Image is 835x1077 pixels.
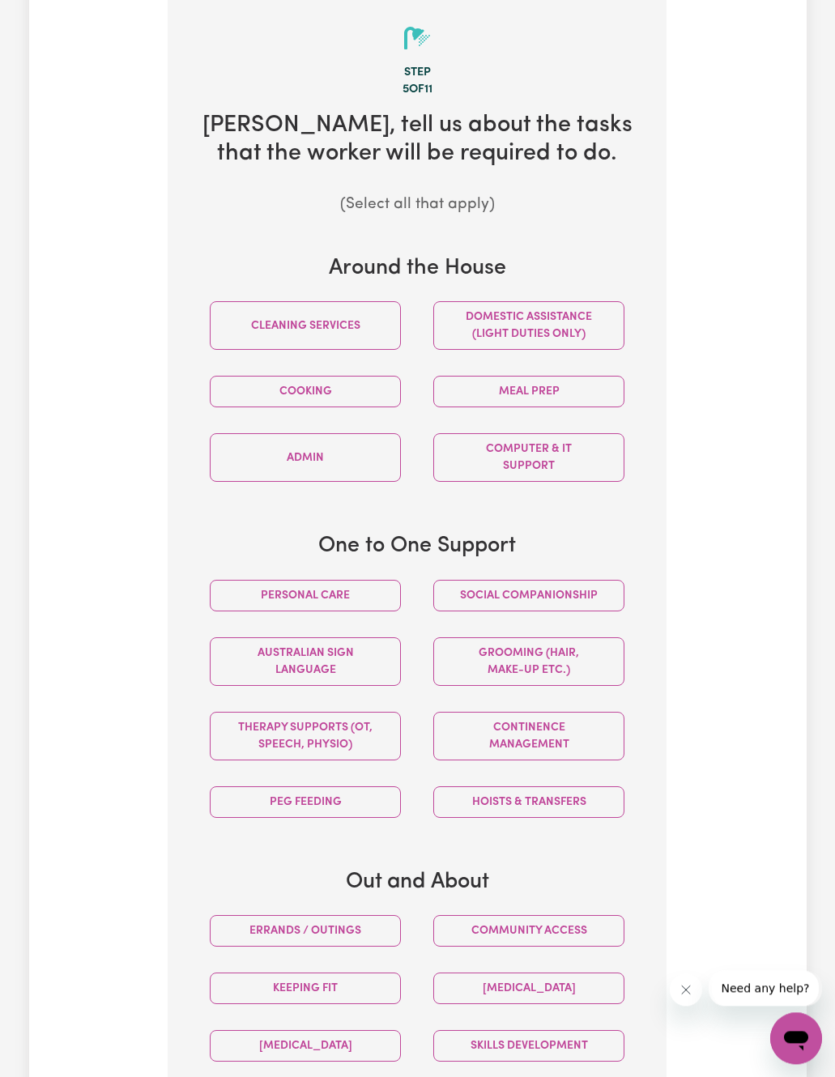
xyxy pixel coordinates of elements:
[194,194,641,217] p: (Select all that apply)
[433,580,624,611] button: Social companionship
[194,112,641,168] h2: [PERSON_NAME] , tell us about the tasks that the worker will be required to do.
[210,712,401,760] button: Therapy Supports (OT, speech, physio)
[194,534,641,560] h3: One to One Support
[210,580,401,611] button: Personal care
[210,433,401,482] button: Admin
[433,433,624,482] button: Computer & IT Support
[433,712,624,760] button: Continence management
[194,870,641,896] h3: Out and About
[433,1030,624,1062] button: Skills Development
[210,301,401,350] button: Cleaning services
[433,376,624,407] button: Meal prep
[433,973,624,1004] button: [MEDICAL_DATA]
[670,973,702,1006] iframe: Close message
[210,786,401,818] button: PEG feeding
[770,1012,822,1064] iframe: Button to launch messaging window
[210,915,401,947] button: Errands / Outings
[433,786,624,818] button: Hoists & transfers
[194,81,641,99] div: 5 of 11
[210,1030,401,1062] button: [MEDICAL_DATA]
[210,973,401,1004] button: Keeping fit
[210,376,401,407] button: Cooking
[194,256,641,282] h3: Around the House
[194,64,641,82] div: Step
[709,970,822,1006] iframe: Message from company
[433,301,624,350] button: Domestic assistance (light duties only)
[210,637,401,686] button: Australian Sign Language
[433,637,624,686] button: Grooming (hair, make-up etc.)
[433,915,624,947] button: Community access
